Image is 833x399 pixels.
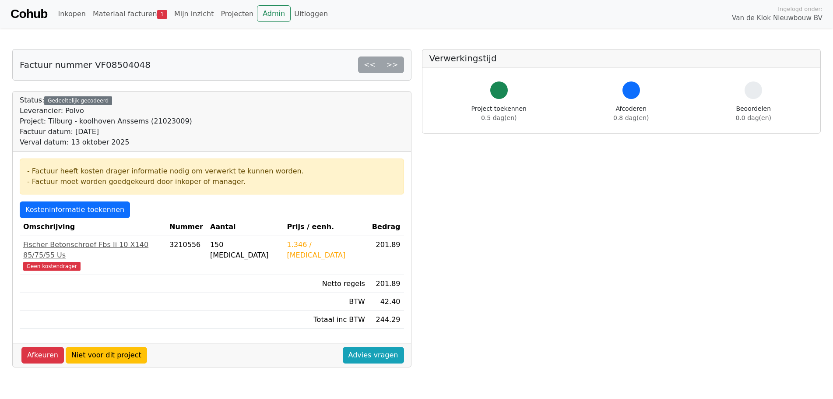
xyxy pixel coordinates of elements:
div: Gedeeltelijk gecodeerd [44,96,112,105]
td: 244.29 [369,311,404,329]
a: Inkopen [54,5,89,23]
td: 42.40 [369,293,404,311]
h5: Factuur nummer VF08504048 [20,60,151,70]
div: - Factuur moet worden goedgekeurd door inkoper of manager. [27,177,397,187]
span: Ingelogd onder: [778,5,822,13]
th: Nummer [166,218,207,236]
div: Factuur datum: [DATE] [20,127,192,137]
a: Materiaal facturen1 [89,5,171,23]
div: - Factuur heeft kosten drager informatie nodig om verwerkt te kunnen worden. [27,166,397,177]
span: 1 [157,10,167,19]
span: Geen kostendrager [23,262,81,271]
a: Fischer Betonschroef Fbs Ii 10 X140 85/75/55 UsGeen kostendrager [23,240,162,271]
a: Afkeuren [21,347,64,364]
div: Project toekennen [471,104,527,123]
td: 201.89 [369,236,404,275]
div: Beoordelen [736,104,771,123]
a: Cohub [11,4,47,25]
div: 150 [MEDICAL_DATA] [210,240,280,261]
div: Leverancier: Polvo [20,106,192,116]
a: Advies vragen [343,347,404,364]
div: Fischer Betonschroef Fbs Ii 10 X140 85/75/55 Us [23,240,162,261]
span: Van de Klok Nieuwbouw BV [732,13,822,23]
div: Afcoderen [613,104,649,123]
td: 3210556 [166,236,207,275]
a: Admin [257,5,291,22]
th: Omschrijving [20,218,166,236]
span: 0.8 dag(en) [613,114,649,121]
a: Kosteninformatie toekennen [20,201,130,218]
div: 1.346 / [MEDICAL_DATA] [287,240,365,261]
th: Prijs / eenh. [284,218,369,236]
th: Aantal [207,218,284,236]
div: Status: [20,95,192,148]
a: Niet voor dit project [66,347,147,364]
a: Uitloggen [291,5,331,23]
div: Verval datum: 13 oktober 2025 [20,137,192,148]
td: BTW [284,293,369,311]
td: Totaal inc BTW [284,311,369,329]
h5: Verwerkingstijd [429,53,814,64]
td: Netto regels [284,275,369,293]
span: 0.0 dag(en) [736,114,771,121]
a: Projecten [217,5,257,23]
td: 201.89 [369,275,404,293]
a: Mijn inzicht [171,5,218,23]
div: Project: Tilburg - koolhoven Anssems (21023009) [20,116,192,127]
th: Bedrag [369,218,404,236]
span: 0.5 dag(en) [481,114,517,121]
